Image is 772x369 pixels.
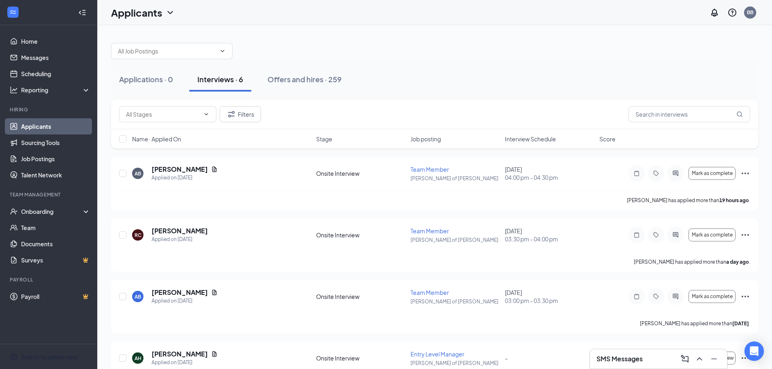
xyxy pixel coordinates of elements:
[740,169,750,178] svg: Ellipses
[505,288,595,305] div: [DATE]
[21,252,90,268] a: SurveysCrown
[505,235,595,243] span: 03:30 pm - 04:00 pm
[135,293,141,300] div: AB
[21,236,90,252] a: Documents
[197,74,243,84] div: Interviews · 6
[21,167,90,183] a: Talent Network
[671,232,680,238] svg: ActiveChat
[21,134,90,151] a: Sourcing Tools
[21,353,78,361] div: Switch to admin view
[152,350,208,358] h5: [PERSON_NAME]
[316,169,406,177] div: Onsite Interview
[744,341,764,361] div: Open Intercom Messenger
[727,8,737,17] svg: QuestionInfo
[10,353,18,361] svg: Settings
[21,151,90,167] a: Job Postings
[505,227,595,243] div: [DATE]
[695,354,704,364] svg: ChevronUp
[709,354,719,364] svg: Minimize
[21,33,90,49] a: Home
[708,352,721,365] button: Minimize
[632,232,642,238] svg: Note
[152,288,208,297] h5: [PERSON_NAME]
[689,290,736,303] button: Mark as complete
[411,227,449,235] span: Team Member
[505,296,595,305] span: 03:00 pm - 03:30 pm
[316,231,406,239] div: Onsite Interview
[10,106,89,113] div: Hiring
[165,8,175,17] svg: ChevronDown
[680,354,690,364] svg: ComposeMessage
[651,170,661,177] svg: Tag
[227,109,236,119] svg: Filter
[21,220,90,236] a: Team
[21,49,90,66] a: Messages
[693,352,706,365] button: ChevronUp
[736,111,743,117] svg: MagnifyingGlass
[10,276,89,283] div: Payroll
[599,135,616,143] span: Score
[152,235,208,243] div: Applied on [DATE]
[692,171,733,176] span: Mark as complete
[10,86,18,94] svg: Analysis
[135,170,141,177] div: AB
[203,111,210,117] svg: ChevronDown
[629,106,750,122] input: Search in interviews
[21,288,90,305] a: PayrollCrown
[710,8,719,17] svg: Notifications
[220,106,261,122] button: Filter Filters
[651,293,661,300] svg: Tag
[747,9,753,16] div: BB
[505,135,556,143] span: Interview Schedule
[651,232,661,238] svg: Tag
[632,293,642,300] svg: Note
[21,118,90,134] a: Applicants
[119,74,173,84] div: Applications · 0
[726,259,749,265] b: a day ago
[78,9,86,17] svg: Collapse
[411,175,500,182] p: [PERSON_NAME] of [PERSON_NAME]
[732,320,749,326] b: [DATE]
[411,237,500,243] p: [PERSON_NAME] of [PERSON_NAME]
[152,174,218,182] div: Applied on [DATE]
[9,8,17,16] svg: WorkstreamLogo
[678,352,691,365] button: ComposeMessage
[152,165,208,174] h5: [PERSON_NAME]
[627,197,750,204] p: [PERSON_NAME] has applied more than .
[689,167,736,180] button: Mark as complete
[411,166,449,173] span: Team Member
[132,135,181,143] span: Name · Applied On
[505,354,508,362] span: -
[10,191,89,198] div: Team Management
[740,230,750,240] svg: Ellipses
[411,360,500,367] p: [PERSON_NAME] of [PERSON_NAME]
[316,292,406,301] div: Onsite Interview
[671,170,680,177] svg: ActiveChat
[632,170,642,177] svg: Note
[740,292,750,301] svg: Ellipses
[316,135,332,143] span: Stage
[316,354,406,362] div: Onsite Interview
[411,298,500,305] p: [PERSON_NAME] of [PERSON_NAME]
[111,6,162,19] h1: Applicants
[719,197,749,203] b: 19 hours ago
[211,166,218,173] svg: Document
[152,358,218,367] div: Applied on [DATE]
[267,74,342,84] div: Offers and hires · 259
[135,232,141,239] div: RC
[597,354,643,363] h3: SMS Messages
[21,207,83,215] div: Onboarding
[10,207,18,215] svg: UserCheck
[411,289,449,296] span: Team Member
[21,86,91,94] div: Reporting
[126,110,200,119] input: All Stages
[505,173,595,181] span: 04:00 pm - 04:30 pm
[671,293,680,300] svg: ActiveChat
[640,320,750,327] p: [PERSON_NAME] has applied more than .
[219,48,226,54] svg: ChevronDown
[692,294,733,299] span: Mark as complete
[634,258,750,265] p: [PERSON_NAME] has applied more than .
[211,351,218,357] svg: Document
[411,135,441,143] span: Job posting
[118,47,216,55] input: All Job Postings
